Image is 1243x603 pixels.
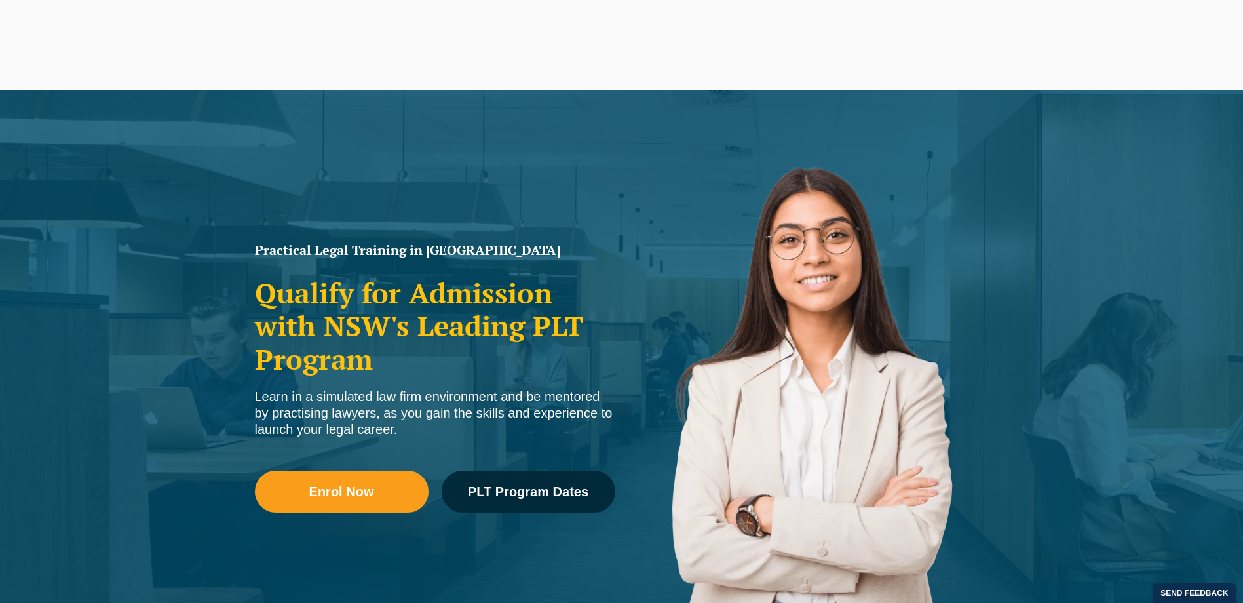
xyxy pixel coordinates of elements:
[309,485,374,498] span: Enrol Now
[255,389,615,438] div: Learn in a simulated law firm environment and be mentored by practising lawyers, as you gain the ...
[255,471,429,513] a: Enrol Now
[468,485,588,498] span: PLT Program Dates
[255,277,615,376] h2: Qualify for Admission with NSW's Leading PLT Program
[442,471,615,513] a: PLT Program Dates
[255,244,615,257] h1: Practical Legal Training in [GEOGRAPHIC_DATA]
